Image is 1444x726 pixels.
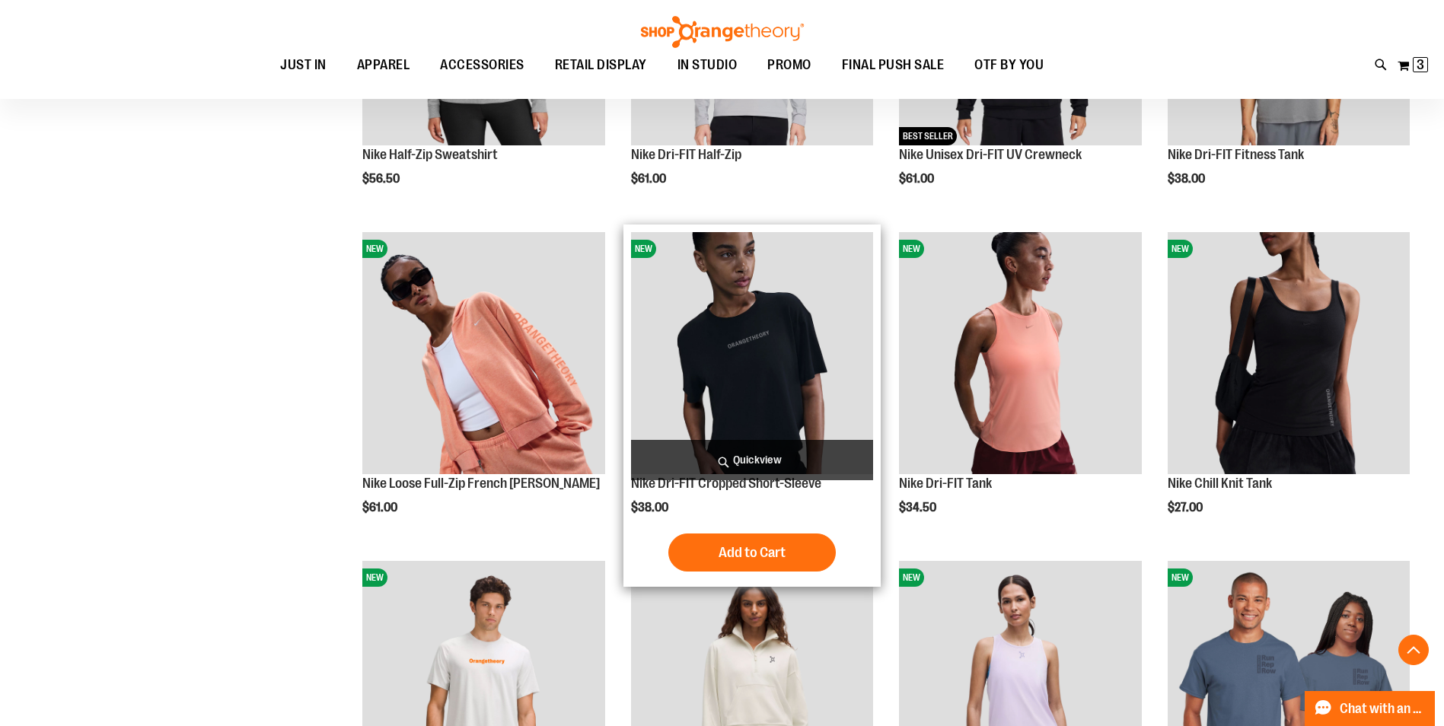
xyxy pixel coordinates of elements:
[425,48,540,83] a: ACCESSORIES
[668,533,836,572] button: Add to Cart
[362,240,387,258] span: NEW
[355,224,612,553] div: product
[899,172,936,186] span: $61.00
[631,232,873,474] img: Nike Dri-FIT Cropped Short-Sleeve
[631,240,656,258] span: NEW
[767,48,811,82] span: PROMO
[1340,702,1426,716] span: Chat with an Expert
[899,476,992,491] a: Nike Dri-FIT Tank
[631,440,873,480] a: Quickview
[631,147,741,162] a: Nike Dri-FIT Half-Zip
[357,48,410,82] span: APPAREL
[1168,232,1410,474] img: Nike Chill Knit Tank
[631,476,821,491] a: Nike Dri-FIT Cropped Short-Sleeve
[842,48,945,82] span: FINAL PUSH SALE
[752,48,827,83] a: PROMO
[899,127,957,145] span: BEST SELLER
[899,147,1082,162] a: Nike Unisex Dri-FIT UV Crewneck
[677,48,738,82] span: IN STUDIO
[1305,691,1436,726] button: Chat with an Expert
[1168,476,1272,491] a: Nike Chill Knit Tank
[631,501,671,514] span: $38.00
[662,48,753,83] a: IN STUDIO
[362,232,604,476] a: Nike Loose Full-Zip French Terry HoodieNEW
[265,48,342,82] a: JUST IN
[555,48,647,82] span: RETAIL DISPLAY
[631,172,668,186] span: $61.00
[959,48,1059,83] a: OTF BY YOU
[1168,240,1193,258] span: NEW
[719,544,786,561] span: Add to Cart
[362,172,402,186] span: $56.50
[362,232,604,474] img: Nike Loose Full-Zip French Terry Hoodie
[362,568,387,587] span: NEW
[1168,568,1193,587] span: NEW
[899,232,1141,476] a: Nike Dri-FIT TankNEW
[362,147,498,162] a: Nike Half-Zip Sweatshirt
[1160,224,1417,553] div: product
[899,232,1141,474] img: Nike Dri-FIT Tank
[891,224,1149,553] div: product
[1168,501,1205,514] span: $27.00
[280,48,327,82] span: JUST IN
[639,16,806,48] img: Shop Orangetheory
[899,240,924,258] span: NEW
[1168,147,1304,162] a: Nike Dri-FIT Fitness Tank
[827,48,960,83] a: FINAL PUSH SALE
[1168,172,1207,186] span: $38.00
[1168,232,1410,476] a: Nike Chill Knit TankNEW
[362,501,400,514] span: $61.00
[1398,635,1429,665] button: Back To Top
[342,48,426,83] a: APPAREL
[440,48,524,82] span: ACCESSORIES
[631,232,873,476] a: Nike Dri-FIT Cropped Short-SleeveNEW
[899,501,939,514] span: $34.50
[974,48,1044,82] span: OTF BY YOU
[623,224,881,587] div: product
[540,48,662,83] a: RETAIL DISPLAY
[899,568,924,587] span: NEW
[362,476,600,491] a: Nike Loose Full-Zip French [PERSON_NAME]
[1417,57,1424,72] span: 3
